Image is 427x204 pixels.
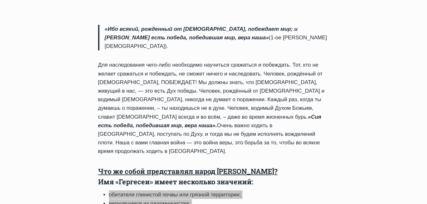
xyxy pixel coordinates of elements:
strong: Имя «Гергесеи» имеет несколько значений [98,177,252,186]
li: обитатели глинистой почвы или грязной территории; [109,190,329,199]
strong: « [98,114,322,128]
p: (1-ое [PERSON_NAME][DEMOGRAPHIC_DATA]). [105,25,329,51]
em: Сия есть победа, победившая мир, вера наша». [98,114,322,128]
span: Что же собой представлял народ [PERSON_NAME]? [98,167,278,176]
em: «Ибо всякий, рожденный от [DEMOGRAPHIC_DATA], побеждает мир; и [PERSON_NAME] есть победа, победив... [105,26,298,41]
p: Для наследования чего-либо необходимо научиться сражаться и побеждать. Тот, кто не желает сражать... [98,61,329,155]
h4: : [98,166,329,187]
